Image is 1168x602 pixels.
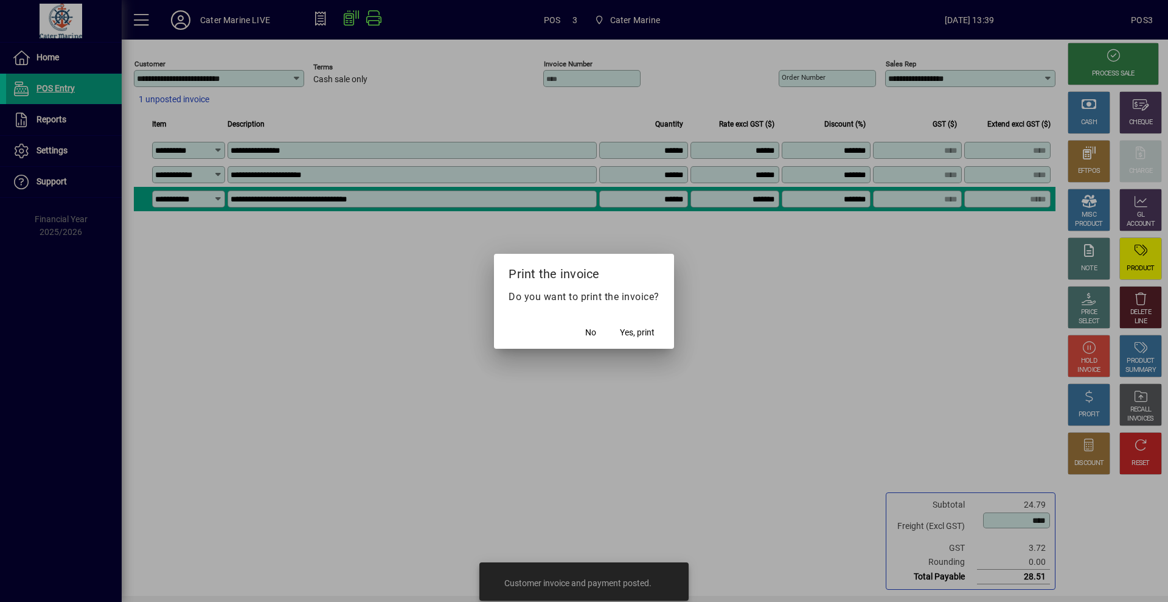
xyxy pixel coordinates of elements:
button: No [571,322,610,344]
span: Yes, print [620,326,655,339]
span: No [585,326,596,339]
h2: Print the invoice [494,254,674,289]
button: Yes, print [615,322,659,344]
p: Do you want to print the invoice? [509,290,659,304]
